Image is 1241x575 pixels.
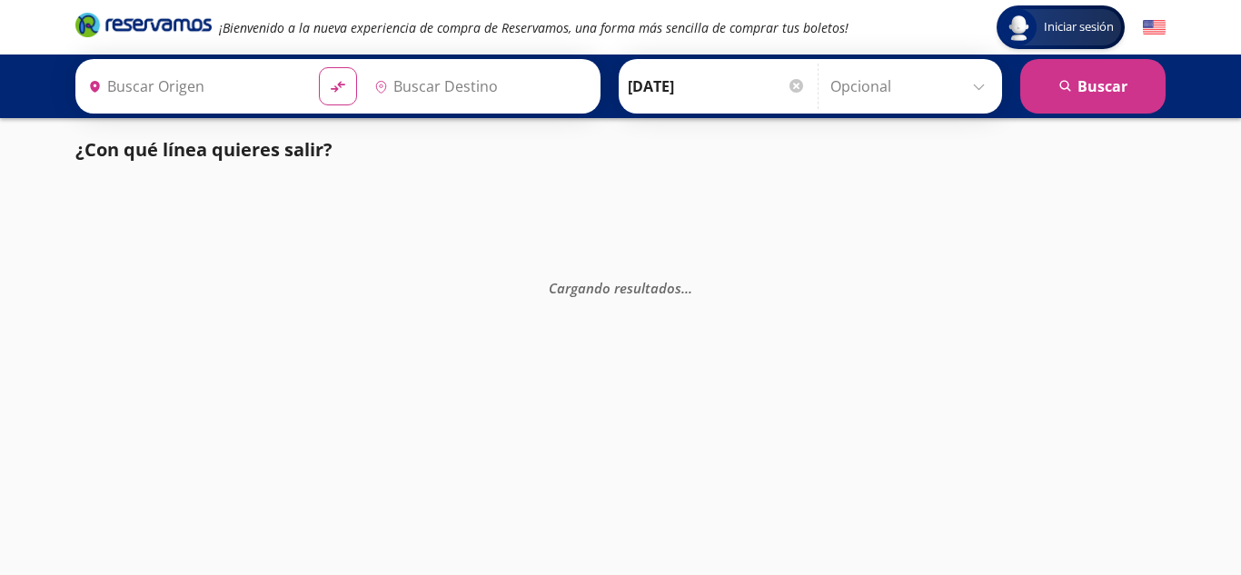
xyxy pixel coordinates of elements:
input: Elegir Fecha [628,64,806,109]
button: Buscar [1020,59,1166,114]
input: Opcional [830,64,993,109]
a: Brand Logo [75,11,212,44]
span: Iniciar sesión [1037,18,1121,36]
span: . [689,278,692,296]
input: Buscar Origen [81,64,304,109]
em: Cargando resultados [549,278,692,296]
p: ¿Con qué línea quieres salir? [75,136,333,164]
button: English [1143,16,1166,39]
span: . [685,278,689,296]
input: Buscar Destino [367,64,591,109]
span: . [681,278,685,296]
em: ¡Bienvenido a la nueva experiencia de compra de Reservamos, una forma más sencilla de comprar tus... [219,19,849,36]
i: Brand Logo [75,11,212,38]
